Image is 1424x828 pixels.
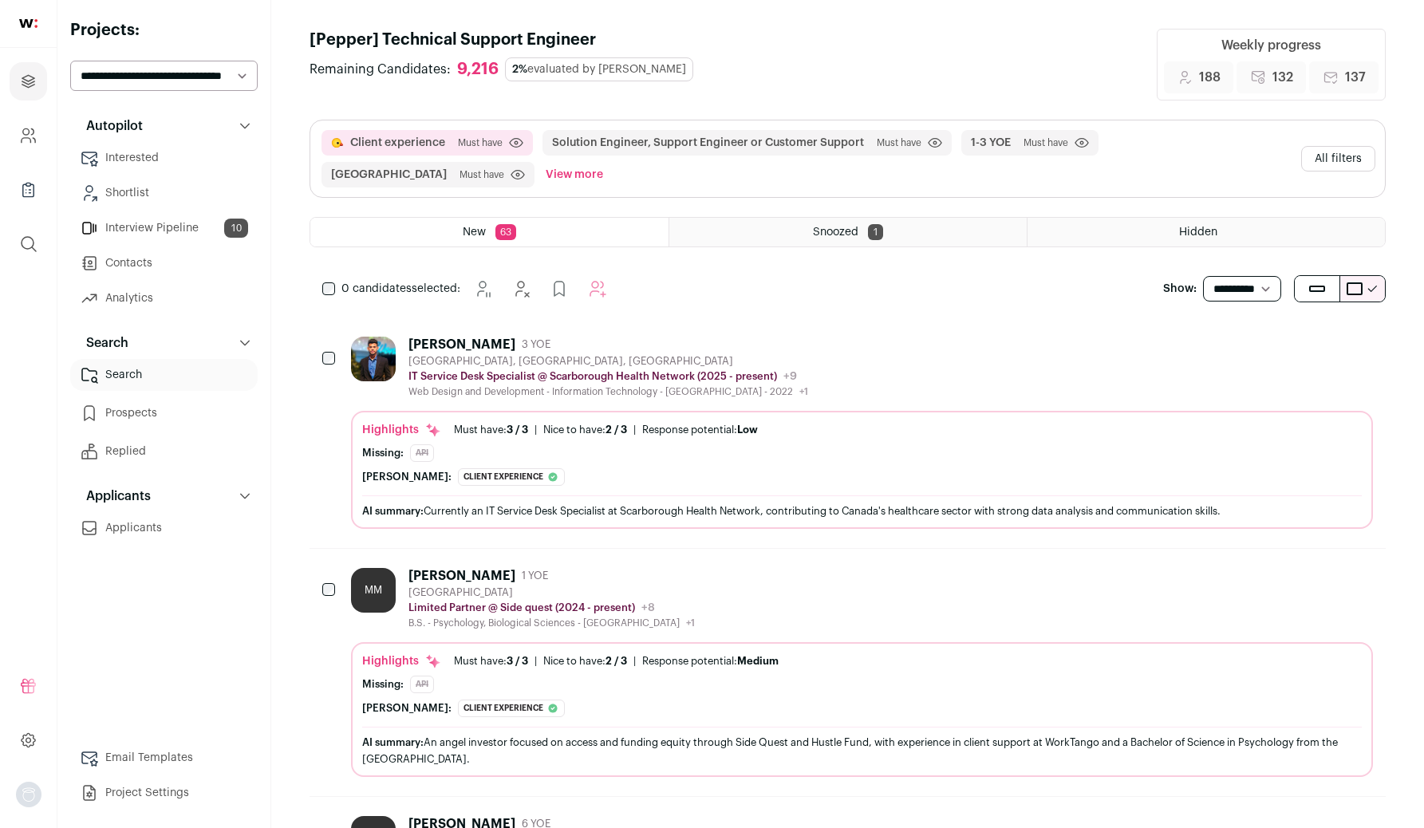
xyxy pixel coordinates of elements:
[310,29,693,51] h1: [Pepper] Technical Support Engineer
[458,136,503,149] span: Must have
[70,512,258,544] a: Applicants
[70,480,258,512] button: Applicants
[350,135,445,151] button: Client experience
[522,570,548,582] span: 1 YOE
[542,162,606,187] button: View more
[507,656,528,666] span: 3 / 3
[868,224,883,240] span: 1
[1221,36,1321,55] div: Weekly progress
[410,444,434,462] div: API
[408,586,695,599] div: [GEOGRAPHIC_DATA]
[460,168,504,181] span: Must have
[1345,68,1366,87] span: 137
[454,424,528,436] div: Must have:
[19,19,37,28] img: wellfound-shorthand-0d5821cbd27db2630d0214b213865d53afaa358527fdda9d0ea32b1df1b89c2c.svg
[341,283,412,294] span: 0 candidates
[362,678,404,691] div: Missing:
[16,782,41,807] img: nopic.png
[77,333,128,353] p: Search
[70,777,258,809] a: Project Settings
[408,601,635,614] p: Limited Partner @ Side quest (2024 - present)
[454,424,758,436] ul: | |
[70,142,258,174] a: Interested
[1272,68,1293,87] span: 132
[605,424,627,435] span: 2 / 3
[799,387,808,396] span: +1
[642,424,758,436] div: Response potential:
[408,617,695,629] div: B.S. - Psychology, Biological Sciences - [GEOGRAPHIC_DATA]
[454,655,528,668] div: Must have:
[642,655,779,668] div: Response potential:
[505,273,537,305] button: Hide
[362,653,441,669] div: Highlights
[10,171,47,209] a: Company Lists
[1179,227,1217,238] span: Hidden
[77,116,143,136] p: Autopilot
[1301,146,1375,172] button: All filters
[70,247,258,279] a: Contacts
[410,676,434,693] div: API
[463,227,486,238] span: New
[458,700,565,717] div: Client experience
[877,136,921,149] span: Must have
[408,385,808,398] div: Web Design and Development - Information Technology - [GEOGRAPHIC_DATA] - 2022
[458,468,565,486] div: Client experience
[454,655,779,668] ul: | |
[1199,68,1221,87] span: 188
[70,436,258,467] a: Replied
[495,224,516,240] span: 63
[669,218,1027,246] a: Snoozed 1
[457,60,499,80] div: 9,216
[10,62,47,101] a: Projects
[362,506,424,516] span: AI summary:
[408,337,515,353] div: [PERSON_NAME]
[543,424,627,436] div: Nice to have:
[70,327,258,359] button: Search
[10,116,47,155] a: Company and ATS Settings
[351,568,396,613] div: MM
[362,503,1362,519] div: Currently an IT Service Desk Specialist at Scarborough Health Network, contributing to Canada's h...
[351,568,1373,777] a: MM [PERSON_NAME] 1 YOE [GEOGRAPHIC_DATA] Limited Partner @ Side quest (2024 - present) +8 B.S. - ...
[16,782,41,807] button: Open dropdown
[971,135,1011,151] button: 1-3 YOE
[362,737,424,747] span: AI summary:
[70,282,258,314] a: Analytics
[70,177,258,209] a: Shortlist
[70,212,258,244] a: Interview Pipeline10
[1024,136,1068,149] span: Must have
[341,281,460,297] span: selected:
[70,742,258,774] a: Email Templates
[737,424,758,435] span: Low
[467,273,499,305] button: Snooze
[70,19,258,41] h2: Projects:
[224,219,248,238] span: 10
[351,337,396,381] img: 314a244e620d165ad13c5b434835ffcdaeb38284980cdaa7f85a46e656053dcd.jpg
[605,656,627,666] span: 2 / 3
[1028,218,1385,246] a: Hidden
[686,618,695,628] span: +1
[362,422,441,438] div: Highlights
[310,60,451,79] span: Remaining Candidates:
[512,64,527,75] span: 2%
[70,397,258,429] a: Prospects
[362,447,404,459] div: Missing:
[813,227,858,238] span: Snoozed
[362,471,452,483] div: [PERSON_NAME]:
[331,167,447,183] button: [GEOGRAPHIC_DATA]
[362,734,1362,767] div: An angel investor focused on access and funding equity through Side Quest and Hustle Fund, with e...
[77,487,151,506] p: Applicants
[1163,281,1197,297] p: Show:
[522,338,550,351] span: 3 YOE
[582,273,613,305] button: Add to Autopilot
[507,424,528,435] span: 3 / 3
[70,110,258,142] button: Autopilot
[408,568,515,584] div: [PERSON_NAME]
[362,702,452,715] div: [PERSON_NAME]:
[552,135,864,151] button: Solution Engineer, Support Engineer or Customer Support
[641,602,655,613] span: +8
[351,337,1373,529] a: [PERSON_NAME] 3 YOE [GEOGRAPHIC_DATA], [GEOGRAPHIC_DATA], [GEOGRAPHIC_DATA] IT Service Desk Speci...
[543,655,627,668] div: Nice to have:
[783,371,797,382] span: +9
[505,57,693,81] div: evaluated by [PERSON_NAME]
[70,359,258,391] a: Search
